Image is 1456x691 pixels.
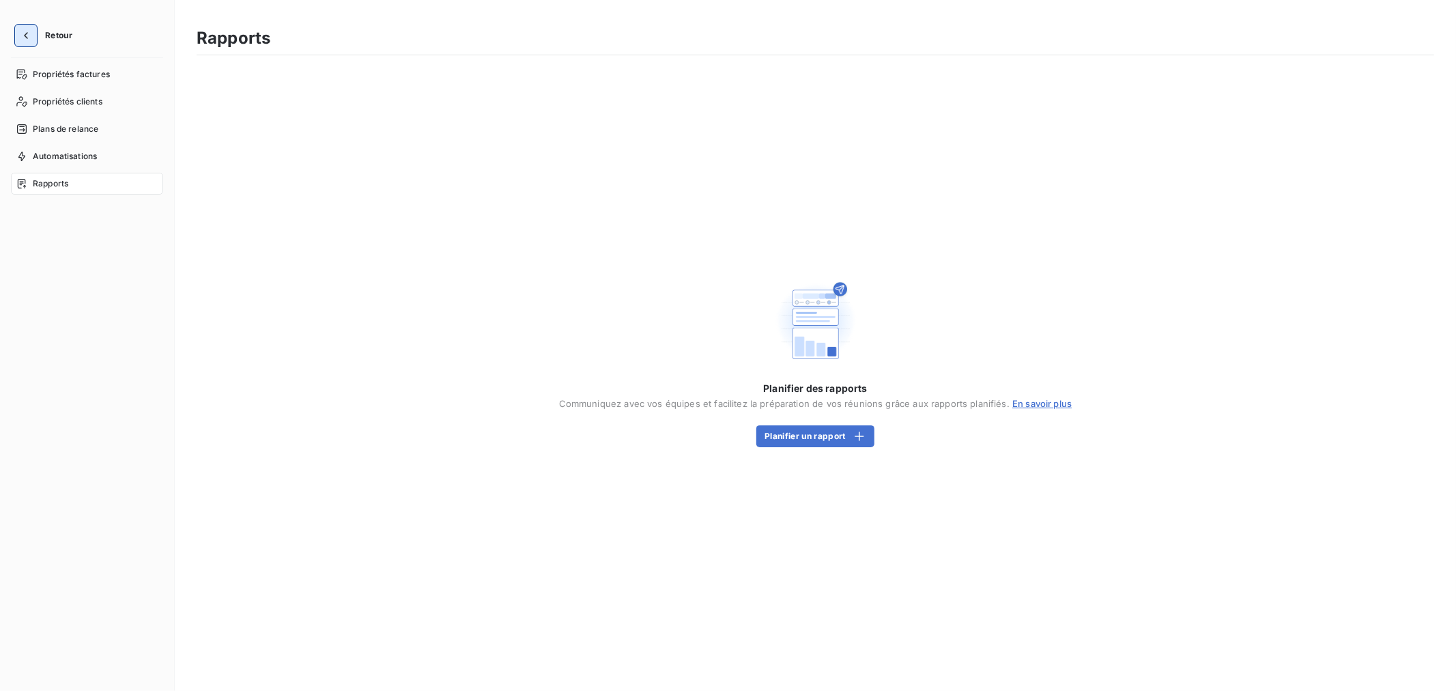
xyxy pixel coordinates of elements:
img: Empty state [772,277,859,365]
a: Automatisations [11,145,163,167]
a: Propriétés factures [11,64,163,85]
span: Propriétés factures [33,68,110,81]
a: En savoir plus [1012,398,1072,409]
span: Retour [45,31,72,40]
span: Plans de relance [33,123,98,135]
iframe: Intercom live chat [1410,645,1442,677]
a: Rapports [11,173,163,195]
span: Planifier des rapports [763,382,867,395]
span: Propriétés clients [33,96,102,108]
h3: Rapports [197,26,270,51]
button: Retour [11,25,83,46]
span: Automatisations [33,150,97,163]
button: Planifier un rapport [756,425,874,447]
span: Communiquez avec vos équipes et facilitez la préparation de vos réunions grâce aux rapports plani... [559,398,1072,409]
a: Propriétés clients [11,91,163,113]
span: Rapports [33,178,68,190]
a: Plans de relance [11,118,163,140]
